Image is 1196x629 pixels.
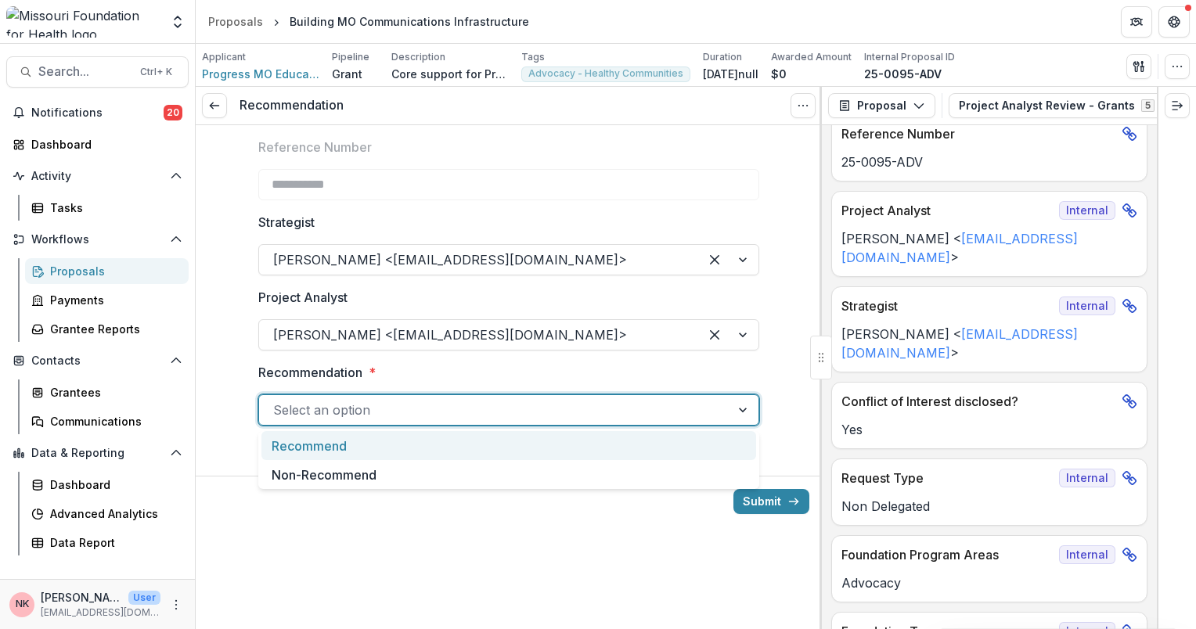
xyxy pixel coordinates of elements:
[128,591,160,605] p: User
[528,68,683,79] span: Advocacy - Healthy Communities
[391,66,509,82] p: Core support for Progress MO to build communications infrastructure
[41,589,122,606] p: [PERSON_NAME]
[1165,93,1190,118] button: Expand right
[41,606,160,620] p: [EMAIL_ADDRESS][DOMAIN_NAME]
[6,348,189,373] button: Open Contacts
[828,93,935,118] button: Proposal
[50,413,176,430] div: Communications
[25,530,189,555] a: Data Report
[208,13,263,30] div: Proposals
[841,573,1137,592] p: Advocacy
[703,50,742,64] p: Duration
[6,227,189,252] button: Open Workflows
[841,124,1115,143] p: Reference Number
[202,10,535,33] nav: breadcrumb
[31,233,164,246] span: Workflows
[864,50,955,64] p: Internal Proposal ID
[841,326,1078,361] a: [EMAIL_ADDRESS][DOMAIN_NAME]
[841,231,1078,265] a: [EMAIL_ADDRESS][DOMAIN_NAME]
[258,138,372,156] p: Reference Number
[1059,469,1115,487] span: Internal
[771,50,852,64] p: Awarded Amount
[332,50,369,64] p: Pipeline
[202,66,319,82] a: Progress MO Education Fund
[771,66,787,82] p: $0
[6,440,189,465] button: Open Data & Reporting
[240,98,344,113] h3: Recommendation
[16,599,29,609] div: Nancy Kelley
[1059,545,1115,564] span: Internal
[164,105,182,120] span: 20
[50,292,176,308] div: Payments
[25,316,189,342] a: Grantee Reports
[25,258,189,284] a: Proposals
[841,325,1137,362] p: [PERSON_NAME] < >
[25,472,189,498] a: Dashboard
[258,213,315,232] p: Strategist
[25,195,189,221] a: Tasks
[50,534,176,551] div: Data Report
[6,131,189,157] a: Dashboard
[50,263,176,279] div: Proposals
[791,93,816,118] button: Options
[261,460,756,489] div: Non-Recommend
[1059,297,1115,315] span: Internal
[332,66,362,82] p: Grant
[137,63,175,81] div: Ctrl + K
[31,106,164,120] span: Notifications
[702,322,727,347] div: Clear selected options
[31,136,176,153] div: Dashboard
[841,469,1053,487] p: Request Type
[50,321,176,337] div: Grantee Reports
[31,447,164,460] span: Data & Reporting
[6,100,189,125] button: Notifications20
[25,379,189,405] a: Grantees
[167,6,189,38] button: Open entity switcher
[702,247,727,272] div: Clear selected options
[25,408,189,434] a: Communications
[258,431,759,489] div: Select options list
[841,392,1115,411] p: Conflict of Interest disclosed?
[521,50,545,64] p: Tags
[290,13,529,30] div: Building MO Communications Infrastructure
[864,66,942,82] p: 25-0095-ADV
[202,10,269,33] a: Proposals
[733,489,809,514] button: Submit
[841,153,1137,171] p: 25-0095-ADV
[1121,6,1152,38] button: Partners
[167,595,186,614] button: More
[50,384,176,401] div: Grantees
[841,229,1137,267] p: [PERSON_NAME] < >
[258,363,362,382] p: Recommendation
[841,545,1053,564] p: Foundation Program Areas
[50,199,176,216] div: Tasks
[31,354,164,368] span: Contacts
[6,56,189,88] button: Search...
[703,66,758,82] p: [DATE]null
[31,170,164,183] span: Activity
[261,431,756,460] div: Recommend
[841,420,1137,439] p: Yes
[841,297,1053,315] p: Strategist
[6,164,189,189] button: Open Activity
[391,50,445,64] p: Description
[50,476,176,493] div: Dashboard
[841,497,1137,516] p: Non Delegated
[25,501,189,527] a: Advanced Analytics
[25,287,189,313] a: Payments
[1158,6,1190,38] button: Get Help
[841,201,1053,220] p: Project Analyst
[949,93,1183,118] button: Project Analyst Review - Grants5
[38,64,131,79] span: Search...
[50,505,176,522] div: Advanced Analytics
[6,6,160,38] img: Missouri Foundation for Health logo
[258,288,348,307] p: Project Analyst
[1059,201,1115,220] span: Internal
[202,50,246,64] p: Applicant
